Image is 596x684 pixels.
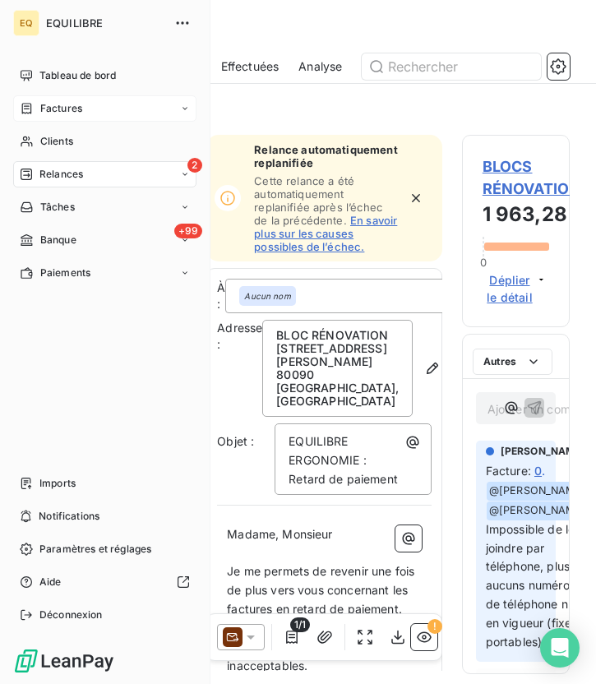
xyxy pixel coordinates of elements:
[276,342,399,368] p: [STREET_ADDRESS][PERSON_NAME]
[487,501,589,520] span: @ [PERSON_NAME]
[40,200,75,215] span: Tâches
[483,155,549,200] span: BLOCS RÉNOVATION
[217,280,225,312] label: À :
[39,575,62,589] span: Aide
[40,101,82,116] span: Factures
[276,329,399,342] p: BLOC RÉNOVATION
[174,224,202,238] span: +99
[13,10,39,36] div: EQ
[217,434,254,448] span: Objet :
[244,290,290,302] em: Aucun nom
[289,434,398,486] span: EQUILIBRE ERGONOMIE : Retard de paiement
[254,174,382,227] span: Cette relance a été automatiquement replanifiée après l’échec de la précédente.
[221,58,280,75] span: Effectuées
[483,200,549,233] h3: 1 963,28 €
[227,564,418,616] span: Je me permets de revenir une fois de plus vers vous concernant les factures en retard de paiement.
[39,476,76,491] span: Imports
[254,143,398,169] span: Relance automatiquement replanifiée
[276,368,399,408] p: 80090 [GEOGRAPHIC_DATA] , [GEOGRAPHIC_DATA]
[486,462,531,479] span: Facture :
[39,509,99,524] span: Notifications
[298,58,342,75] span: Analyse
[13,648,115,674] img: Logo LeanPay
[486,522,592,649] span: Impossible de les joindre par téléphone, plus aucuns numéros de téléphone n'est en vigueur (fixe ...
[39,542,151,557] span: Paramètres et réglages
[46,16,164,30] span: EQUILIBRE
[481,270,551,307] button: Déplier le détail
[473,349,552,375] button: Autres
[40,266,90,280] span: Paiements
[480,256,487,269] span: 0
[487,482,589,501] span: @ [PERSON_NAME]
[39,68,116,83] span: Tableau de bord
[40,134,73,149] span: Clients
[227,527,332,541] span: Madame, Monsieur
[534,462,546,479] span: 022240
[290,617,310,632] span: 1/1
[39,608,103,622] span: Déconnexion
[540,628,580,668] div: Open Intercom Messenger
[13,569,196,595] a: Aide
[39,167,83,182] span: Relances
[40,233,76,247] span: Banque
[501,444,585,459] span: [PERSON_NAME]
[187,158,202,173] span: 2
[486,271,534,306] span: Déplier le détail
[362,53,540,80] input: Rechercher
[217,321,262,351] span: Adresse :
[254,214,397,253] a: En savoir plus sur les causes possibles de l’échec.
